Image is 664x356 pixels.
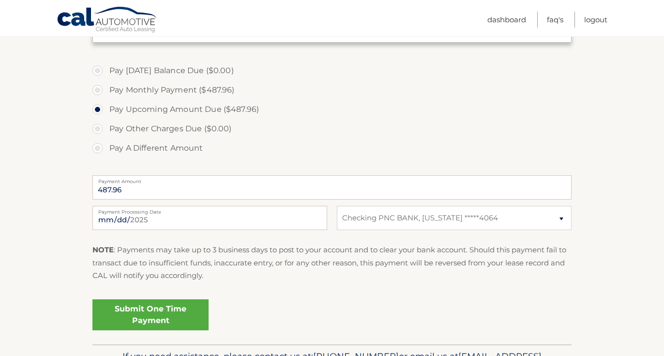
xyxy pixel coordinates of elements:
[57,6,158,34] a: Cal Automotive
[92,175,572,183] label: Payment Amount
[92,206,327,214] label: Payment Processing Date
[92,299,209,330] a: Submit One Time Payment
[92,175,572,200] input: Payment Amount
[92,80,572,100] label: Pay Monthly Payment ($487.96)
[92,245,114,254] strong: NOTE
[547,12,563,28] a: FAQ's
[92,206,327,230] input: Payment Date
[92,139,572,158] label: Pay A Different Amount
[92,100,572,119] label: Pay Upcoming Amount Due ($487.96)
[92,61,572,80] label: Pay [DATE] Balance Due ($0.00)
[487,12,526,28] a: Dashboard
[92,244,572,282] p: : Payments may take up to 3 business days to post to your account and to clear your bank account....
[92,119,572,139] label: Pay Other Charges Due ($0.00)
[584,12,607,28] a: Logout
